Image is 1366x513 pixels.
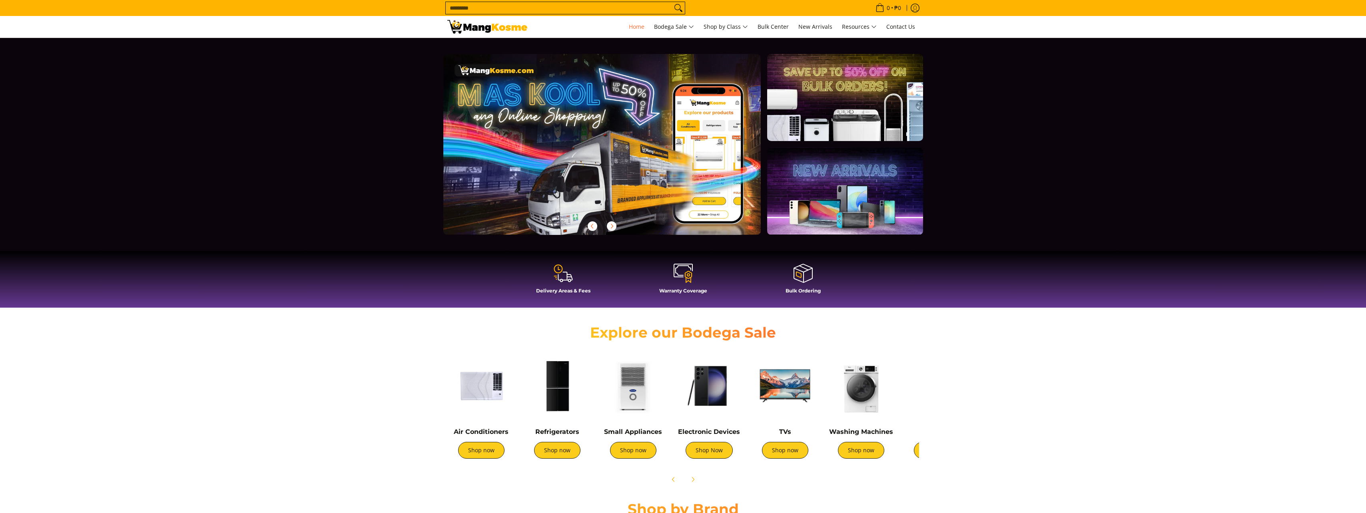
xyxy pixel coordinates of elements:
[704,22,748,32] span: Shop by Class
[675,352,743,420] img: Electronic Devices
[443,54,787,248] a: More
[447,352,515,420] img: Air Conditioners
[534,442,580,459] a: Shop now
[610,442,656,459] a: Shop now
[447,20,527,34] img: Mang Kosme: Your Home Appliances Warehouse Sale Partner!
[747,263,859,300] a: Bulk Ordering
[535,428,579,435] a: Refrigerators
[507,263,619,300] a: Delivery Areas & Fees
[882,16,919,38] a: Contact Us
[758,23,789,30] span: Bulk Center
[454,428,509,435] a: Air Conditioners
[672,2,685,14] button: Search
[747,288,859,294] h4: Bulk Ordering
[599,352,667,420] img: Small Appliances
[838,442,884,459] a: Shop now
[838,16,881,38] a: Resources
[914,442,960,459] a: Shop now
[794,16,836,38] a: New Arrivals
[873,4,903,12] span: •
[654,22,694,32] span: Bodega Sale
[584,217,601,235] button: Previous
[604,428,662,435] a: Small Appliances
[625,16,648,38] a: Home
[567,324,799,342] h2: Explore our Bodega Sale
[627,288,739,294] h4: Warranty Coverage
[751,352,819,420] img: TVs
[507,288,619,294] h4: Delivery Areas & Fees
[903,352,971,420] img: Cookers
[779,428,791,435] a: TVs
[842,22,877,32] span: Resources
[603,217,620,235] button: Next
[762,442,808,459] a: Shop now
[886,23,915,30] span: Contact Us
[829,428,893,435] a: Washing Machines
[678,428,740,435] a: Electronic Devices
[754,16,793,38] a: Bulk Center
[458,442,505,459] a: Shop now
[686,442,733,459] a: Shop Now
[627,263,739,300] a: Warranty Coverage
[885,5,891,11] span: 0
[535,16,919,38] nav: Main Menu
[700,16,752,38] a: Shop by Class
[893,5,902,11] span: ₱0
[665,471,682,488] button: Previous
[650,16,698,38] a: Bodega Sale
[629,23,644,30] span: Home
[798,23,832,30] span: New Arrivals
[523,352,591,420] img: Refrigerators
[684,471,702,488] button: Next
[827,352,895,420] img: Washing Machines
